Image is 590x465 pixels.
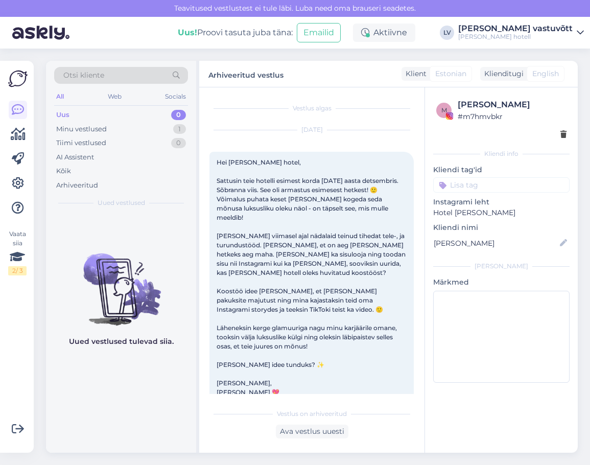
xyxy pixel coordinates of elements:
div: Tiimi vestlused [56,138,106,148]
div: [PERSON_NAME] vastuvõtt [458,25,573,33]
input: Lisa tag [433,177,570,193]
div: Vaata siia [8,229,27,275]
p: Hotel [PERSON_NAME] [433,207,570,218]
span: Otsi kliente [63,70,104,81]
span: Vestlus on arhiveeritud [277,409,347,418]
div: 0 [171,138,186,148]
div: 0 [171,110,186,120]
b: Uus! [178,28,197,37]
div: Minu vestlused [56,124,107,134]
p: Uued vestlused tulevad siia. [69,336,174,347]
div: # m7hmvbkr [458,111,567,122]
div: 2 / 3 [8,266,27,275]
div: Arhiveeritud [56,180,98,191]
label: Arhiveeritud vestlus [208,67,284,81]
div: [DATE] [209,125,414,134]
div: Proovi tasuta juba täna: [178,27,293,39]
div: [PERSON_NAME] [433,262,570,271]
div: Uus [56,110,69,120]
img: Askly Logo [8,69,28,88]
p: Kliendi tag'id [433,165,570,175]
a: [PERSON_NAME] vastuvõtt[PERSON_NAME] hotell [458,25,584,41]
div: [PERSON_NAME] [458,99,567,111]
p: Instagrami leht [433,197,570,207]
div: LV [440,26,454,40]
div: Ava vestlus uuesti [276,425,348,438]
span: m [441,106,447,114]
input: Lisa nimi [434,238,558,249]
div: AI Assistent [56,152,94,162]
span: Hei [PERSON_NAME] hotel, Sattusin teie hotelli esimest korda [DATE] aasta detsembris. Sõbranna vi... [217,158,407,396]
div: Socials [163,90,188,103]
div: 1 [173,124,186,134]
div: Klient [402,68,427,79]
div: All [54,90,66,103]
button: Emailid [297,23,341,42]
div: Vestlus algas [209,104,414,113]
div: Aktiivne [353,24,415,42]
span: Uued vestlused [98,198,145,207]
div: Kliendi info [433,149,570,158]
p: Kliendi nimi [433,222,570,233]
div: [PERSON_NAME] hotell [458,33,573,41]
p: Märkmed [433,277,570,288]
div: Kõik [56,166,71,176]
span: English [532,68,559,79]
div: Web [106,90,124,103]
img: No chats [46,235,196,327]
span: Estonian [435,68,466,79]
div: Klienditugi [480,68,524,79]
